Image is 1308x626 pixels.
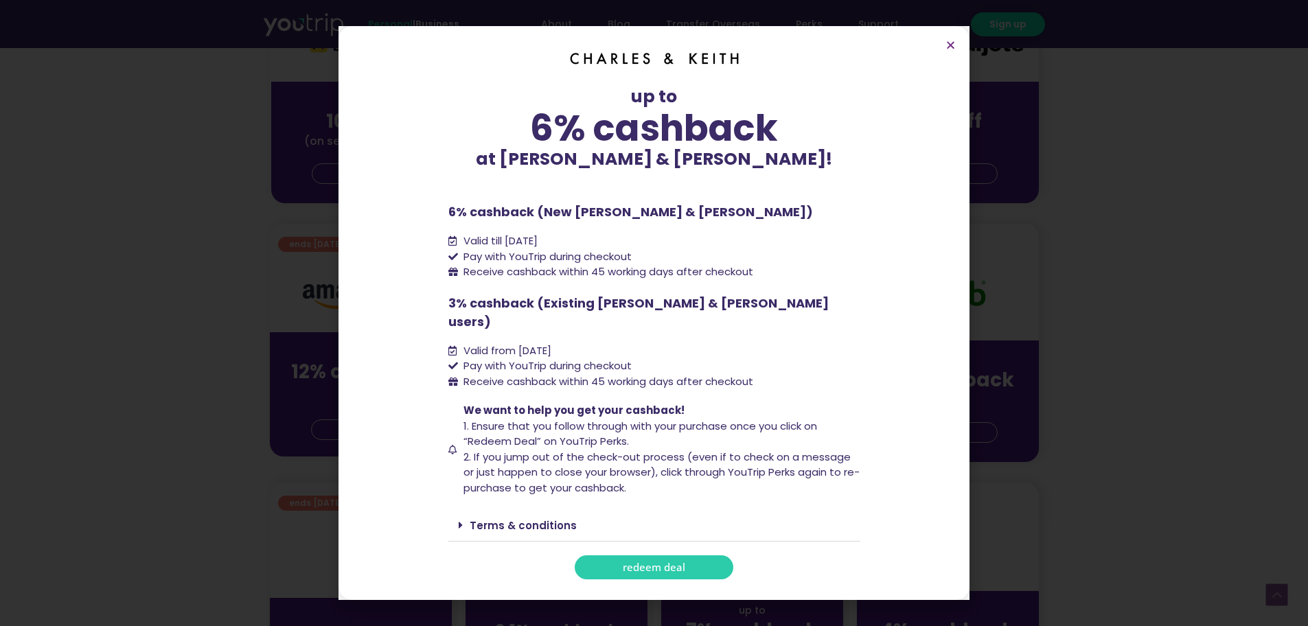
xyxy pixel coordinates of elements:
[448,509,860,542] div: Terms & conditions
[448,146,860,172] p: at [PERSON_NAME] & [PERSON_NAME]!
[448,294,860,331] p: 3% cashback (Existing [PERSON_NAME] & [PERSON_NAME] users)
[448,202,860,221] p: 6% cashback (New [PERSON_NAME] & [PERSON_NAME])
[463,233,538,248] span: Valid till [DATE]
[945,40,956,50] a: Close
[463,374,753,389] span: Receive cashback within 45 working days after checkout
[460,249,632,265] span: Pay with YouTrip during checkout
[463,343,551,358] span: Valid from [DATE]
[448,84,860,172] div: up to
[463,450,860,495] span: 2. If you jump out of the check-out process (even if to check on a message or just happen to clos...
[463,403,685,417] span: We want to help you get your cashback!
[463,264,753,279] span: Receive cashback within 45 working days after checkout
[575,555,733,579] a: redeem deal
[460,358,632,374] span: Pay with YouTrip during checkout
[463,419,817,449] span: 1. Ensure that you follow through with your purchase once you click on “Redeem Deal” on YouTrip P...
[448,110,860,146] div: 6% cashback
[470,518,577,533] a: Terms & conditions
[623,562,685,572] span: redeem deal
